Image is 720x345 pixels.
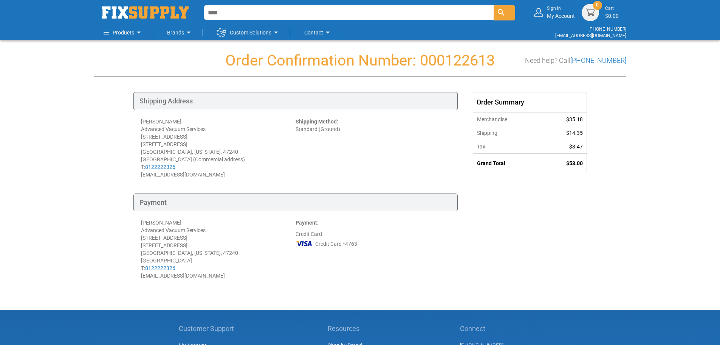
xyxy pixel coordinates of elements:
span: $14.35 [566,130,583,136]
h1: Order Confirmation Number: 000122613 [94,52,626,69]
div: [PERSON_NAME] Advanced Vacuum Services [STREET_ADDRESS] [STREET_ADDRESS] [GEOGRAPHIC_DATA], [US_S... [141,118,296,178]
a: 8122222326 [145,265,175,271]
div: [PERSON_NAME] Advanced Vacuum Services [STREET_ADDRESS] [STREET_ADDRESS] [GEOGRAPHIC_DATA], [US_S... [141,219,296,279]
th: Tax [473,140,542,154]
div: Standard (Ground) [296,118,450,178]
span: $3.47 [569,144,583,150]
div: Payment [133,194,458,212]
a: [PHONE_NUMBER] [570,56,626,64]
a: Contact [304,25,332,40]
img: VI [296,238,313,249]
span: $53.00 [566,160,583,166]
strong: Shipping Method: [296,119,338,125]
th: Merchandise [473,112,542,126]
div: Shipping Address [133,92,458,110]
h5: Customer Support [179,325,238,333]
a: Brands [167,25,193,40]
th: Shipping [473,126,542,140]
strong: Grand Total [477,160,505,166]
a: [EMAIL_ADDRESS][DOMAIN_NAME] [555,33,626,38]
img: Fix Industrial Supply [102,6,189,19]
span: $35.18 [566,116,583,122]
h5: Resources [328,325,370,333]
a: store logo [102,6,189,19]
strong: Payment: [296,220,319,226]
a: 8122222326 [145,164,175,170]
h3: Need help? Call [525,57,626,64]
div: Order Summary [473,92,587,112]
a: Custom Solutions [217,25,280,40]
small: Sign in [547,5,575,12]
span: Credit Card *4763 [315,240,357,248]
small: Cart [605,5,619,12]
span: $0.00 [605,13,619,19]
div: My Account [547,5,575,19]
span: 0 [596,2,599,8]
div: Credit Card [296,219,450,279]
a: Products [104,25,143,40]
a: [PHONE_NUMBER] [588,27,626,32]
h5: Connect [460,325,542,333]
